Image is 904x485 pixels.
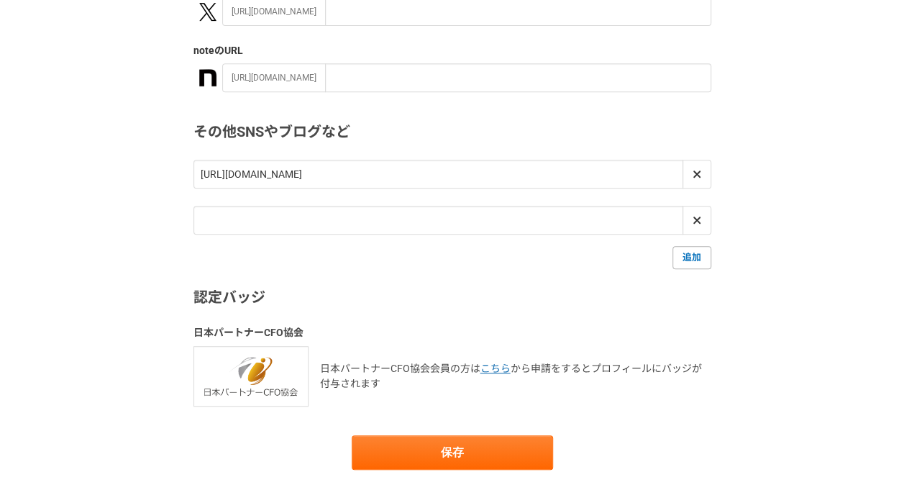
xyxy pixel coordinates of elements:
[193,43,711,58] label: note のURL
[193,286,711,308] h3: 認定バッジ
[199,69,216,86] img: a3U9rW3u3Lr2az699ms0nsgwjY3a+92wMGRIAAAQIE9hX4PzgNzWcoiwVVAAAAAElFTkSuQmCC
[193,325,711,340] h3: 日本パートナーCFO協会
[672,246,711,269] a: 追加
[480,363,511,374] a: こちら
[320,361,711,391] p: 日本パートナーCFO協会会員の方は から申請をするとプロフィールにバッジが付与されます
[193,121,711,142] h3: その他SNSやブログなど
[193,346,309,406] img: cfo_association_with_name.png-a2ca6198.png
[199,3,216,21] img: x-391a3a86.png
[352,435,553,470] button: 保存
